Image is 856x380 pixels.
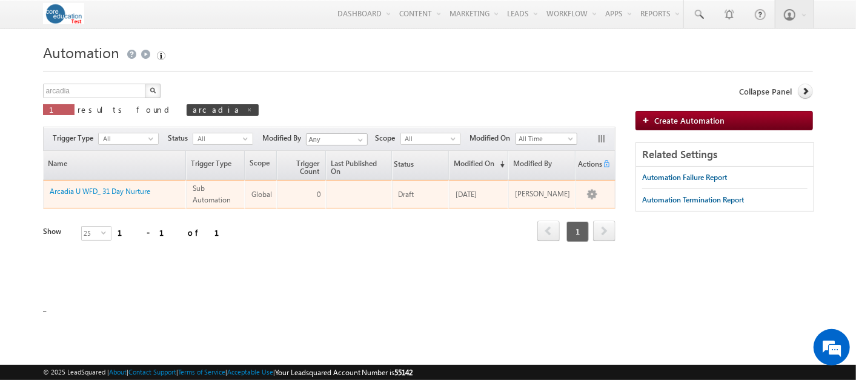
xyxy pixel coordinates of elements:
a: Automation Termination Report [642,189,744,211]
a: Automation Failure Report [642,167,727,188]
span: Modified By [262,133,306,144]
div: Automation Termination Report [642,195,744,205]
a: Contact Support [128,368,176,376]
span: 55142 [395,368,413,377]
a: Terms of Service [178,368,225,376]
a: All Time [516,133,577,145]
div: Show [43,226,71,237]
div: 1 - 1 of 1 [118,225,234,239]
span: results found [78,104,174,115]
input: Type to Search [306,133,368,145]
span: 1 [49,104,68,115]
span: © 2025 LeadSquared | | | | | [43,367,413,378]
span: All [99,133,148,144]
a: prev [537,222,560,241]
div: _ [43,39,814,342]
span: Status [168,133,193,144]
span: Draft [399,190,414,199]
span: select [451,136,460,141]
span: Global [251,190,272,199]
span: prev [537,221,560,241]
a: Acceptable Use [227,368,273,376]
span: Automation [43,42,119,62]
a: Modified On(sorted descending) [450,151,508,179]
div: [PERSON_NAME] [515,188,570,199]
a: Trigger Count [277,151,325,179]
a: Arcadia U WFD_ 31 Day Nurture [50,187,150,196]
span: All Time [516,133,574,144]
div: Automation Failure Report [642,172,727,183]
span: Sub Automation [193,184,231,204]
img: add_icon.png [642,116,654,124]
span: 25 [82,227,101,240]
span: select [101,230,111,235]
span: 0 [317,190,320,199]
span: select [243,136,253,141]
span: All [401,133,451,144]
a: next [593,222,615,241]
span: Your Leadsquared Account Number is [275,368,413,377]
span: Scope [245,151,277,179]
span: Scope [376,133,400,144]
img: Search [150,87,156,93]
span: Trigger Type [53,133,98,144]
div: Related Settings [636,143,814,167]
a: Name [44,151,185,179]
span: Status [393,152,414,179]
span: Create Automation [654,115,725,125]
a: Trigger Type [187,151,244,179]
span: Actions [576,152,602,179]
img: Custom Logo [43,3,85,24]
span: Collapse Panel [739,86,792,97]
span: [DATE] [456,190,477,199]
span: Modified On [470,133,516,144]
a: Modified By [509,151,575,179]
span: arcadia [193,104,241,115]
span: 1 [566,221,589,242]
a: Last Published On [327,151,391,179]
span: (sorted descending) [495,159,505,169]
a: About [109,368,127,376]
a: Show All Items [351,134,367,146]
span: next [593,221,615,241]
span: select [148,136,158,141]
span: All [193,133,243,144]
